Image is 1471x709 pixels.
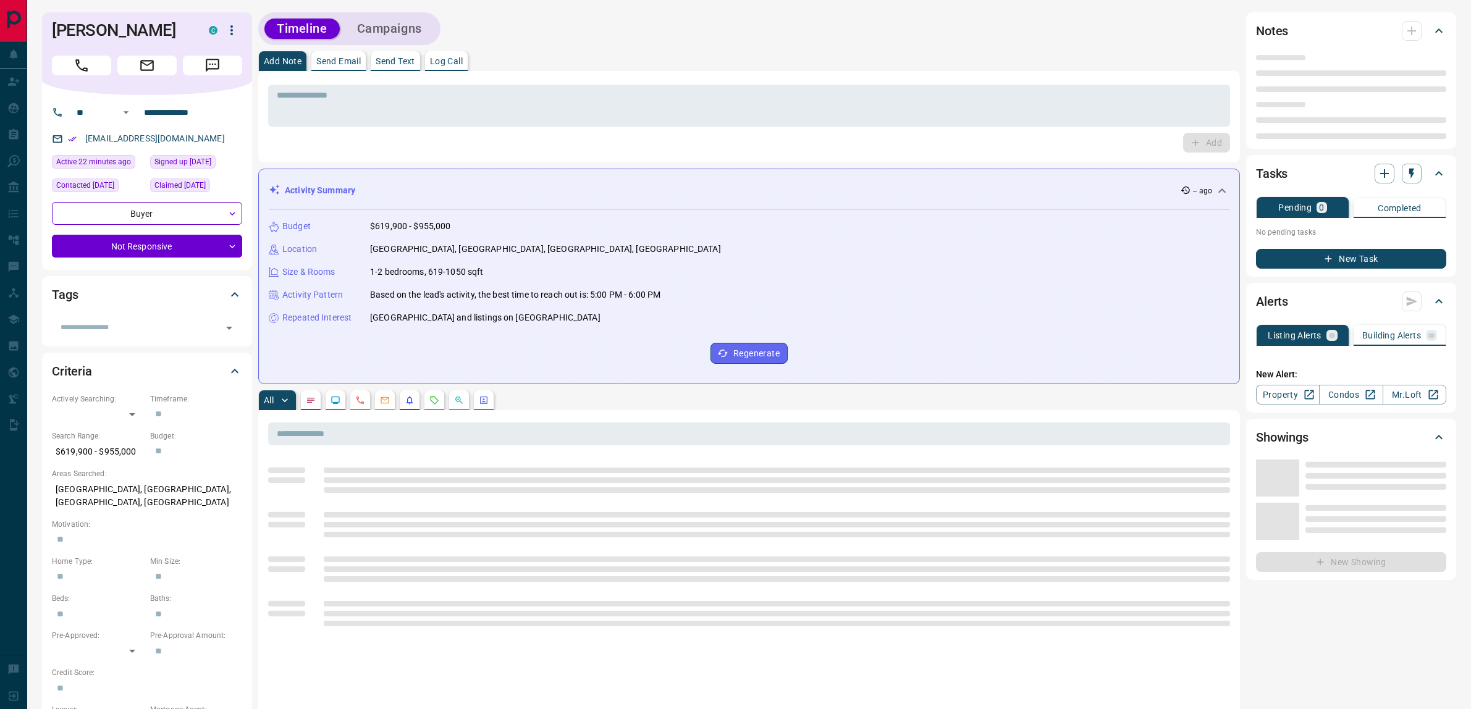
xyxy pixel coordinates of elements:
p: Min Size: [150,556,242,567]
p: Actively Searching: [52,393,144,405]
svg: Agent Actions [479,395,489,405]
p: Home Type: [52,556,144,567]
span: Contacted [DATE] [56,179,114,191]
a: [EMAIL_ADDRESS][DOMAIN_NAME] [85,133,225,143]
p: Send Email [316,57,361,65]
p: $619,900 - $955,000 [52,442,144,462]
span: Email [117,56,177,75]
button: Open [221,319,238,337]
p: 1-2 bedrooms, 619-1050 sqft [370,266,484,279]
p: New Alert: [1256,368,1446,381]
button: Open [119,105,133,120]
p: Areas Searched: [52,468,242,479]
span: Active 22 minutes ago [56,156,131,168]
div: Tasks [1256,159,1446,188]
span: Signed up [DATE] [154,156,211,168]
div: Activity Summary-- ago [269,179,1229,202]
button: Regenerate [710,343,788,364]
p: Send Text [376,57,415,65]
p: Add Note [264,57,301,65]
p: [GEOGRAPHIC_DATA], [GEOGRAPHIC_DATA], [GEOGRAPHIC_DATA], [GEOGRAPHIC_DATA] [370,243,721,256]
div: Mon Jun 02 2025 [150,155,242,172]
p: Size & Rooms [282,266,335,279]
svg: Lead Browsing Activity [331,395,340,405]
span: Claimed [DATE] [154,179,206,191]
div: Tue Jun 03 2025 [52,178,144,196]
p: Repeated Interest [282,311,352,324]
p: Log Call [430,57,463,65]
button: Timeline [264,19,340,39]
h2: Tags [52,285,78,304]
p: 0 [1319,203,1324,212]
p: Activity Summary [285,184,355,197]
p: Listing Alerts [1268,331,1321,340]
a: Property [1256,385,1320,405]
p: Pending [1278,203,1312,212]
p: Based on the lead's activity, the best time to reach out is: 5:00 PM - 6:00 PM [370,288,660,301]
h2: Alerts [1256,292,1288,311]
div: Alerts [1256,287,1446,316]
p: $619,900 - $955,000 [370,220,451,233]
p: No pending tasks [1256,223,1446,241]
p: Motivation: [52,519,242,530]
p: Building Alerts [1362,331,1421,340]
p: Pre-Approval Amount: [150,630,242,641]
p: All [264,396,274,405]
p: Baths: [150,593,242,604]
svg: Listing Alerts [405,395,415,405]
div: Not Responsive [52,235,242,258]
p: Pre-Approved: [52,630,144,641]
div: condos.ca [209,26,217,35]
p: Budget: [150,430,242,442]
p: Completed [1378,204,1422,212]
svg: Email Verified [68,135,77,143]
div: Tue Jun 03 2025 [150,178,242,196]
svg: Requests [429,395,439,405]
a: Condos [1319,385,1383,405]
p: Beds: [52,593,144,604]
p: Location [282,243,317,256]
p: Budget [282,220,311,233]
svg: Emails [380,395,390,405]
p: Search Range: [52,430,144,442]
a: Mr.Loft [1383,385,1446,405]
h2: Tasks [1256,164,1288,183]
div: Mon Aug 11 2025 [52,155,144,172]
h2: Showings [1256,427,1309,447]
button: New Task [1256,249,1446,269]
svg: Calls [355,395,365,405]
p: [GEOGRAPHIC_DATA], [GEOGRAPHIC_DATA], [GEOGRAPHIC_DATA], [GEOGRAPHIC_DATA] [52,479,242,513]
div: Buyer [52,202,242,225]
div: Notes [1256,16,1446,46]
svg: Opportunities [454,395,464,405]
div: Criteria [52,356,242,386]
div: Tags [52,280,242,309]
svg: Notes [306,395,316,405]
p: Timeframe: [150,393,242,405]
span: Call [52,56,111,75]
p: Credit Score: [52,667,242,678]
span: Message [183,56,242,75]
h2: Criteria [52,361,92,381]
p: [GEOGRAPHIC_DATA] and listings on [GEOGRAPHIC_DATA] [370,311,601,324]
div: Showings [1256,422,1446,452]
button: Campaigns [345,19,434,39]
h2: Notes [1256,21,1288,41]
p: -- ago [1193,185,1212,196]
h1: [PERSON_NAME] [52,20,190,40]
p: Activity Pattern [282,288,343,301]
